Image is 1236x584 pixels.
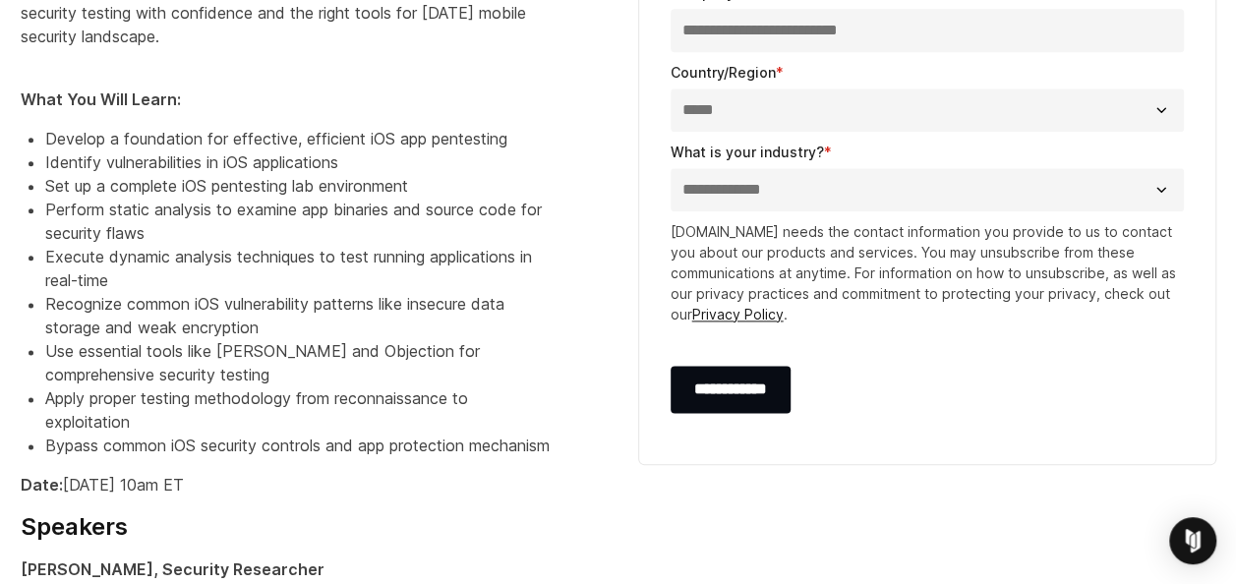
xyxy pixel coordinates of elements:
strong: What You Will Learn: [21,89,181,109]
li: Apply proper testing methodology from reconnaissance to exploitation [45,386,552,434]
h4: Speakers [21,512,552,542]
li: Develop a foundation for effective, efficient iOS app pentesting [45,127,552,150]
li: Identify vulnerabilities in iOS applications [45,150,552,174]
strong: Date: [21,475,63,495]
li: Bypass common iOS security controls and app protection mechanism [45,434,552,457]
a: Privacy Policy [692,306,784,322]
div: Open Intercom Messenger [1169,517,1216,564]
span: What is your industry? [671,144,824,160]
li: Execute dynamic analysis techniques to test running applications in real-time [45,245,552,292]
p: [DATE] 10am ET [21,473,552,496]
p: [DOMAIN_NAME] needs the contact information you provide to us to contact you about our products a... [671,221,1184,324]
span: Country/Region [671,64,776,81]
li: Perform static analysis to examine app binaries and source code for security flaws [45,198,552,245]
li: Set up a complete iOS pentesting lab environment [45,174,552,198]
li: Recognize common iOS vulnerability patterns like insecure data storage and weak encryption [45,292,552,339]
strong: [PERSON_NAME], Security Researcher [21,559,324,579]
li: Use essential tools like [PERSON_NAME] and Objection for comprehensive security testing [45,339,552,386]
